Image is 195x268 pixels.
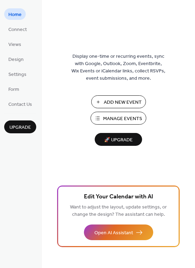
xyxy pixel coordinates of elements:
[4,98,36,110] a: Contact Us
[4,68,31,80] a: Settings
[91,112,146,125] button: Manage Events
[8,56,24,63] span: Design
[4,23,31,35] a: Connect
[104,99,142,106] span: Add New Event
[4,53,28,65] a: Design
[84,192,153,202] span: Edit Your Calendar with AI
[8,41,21,48] span: Views
[4,120,36,133] button: Upgrade
[4,83,23,95] a: Form
[9,124,31,131] span: Upgrade
[8,71,26,78] span: Settings
[4,8,26,20] a: Home
[8,26,27,33] span: Connect
[84,224,153,240] button: Open AI Assistant
[103,115,142,123] span: Manage Events
[71,53,165,82] span: Display one-time or recurring events, sync with Google, Outlook, Zoom, Eventbrite, Wix Events or ...
[94,229,133,237] span: Open AI Assistant
[4,38,25,50] a: Views
[8,101,32,108] span: Contact Us
[8,86,19,93] span: Form
[70,203,167,219] span: Want to adjust the layout, update settings, or change the design? The assistant can help.
[95,133,142,146] button: 🚀 Upgrade
[91,95,146,108] button: Add New Event
[8,11,22,18] span: Home
[99,135,138,145] span: 🚀 Upgrade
